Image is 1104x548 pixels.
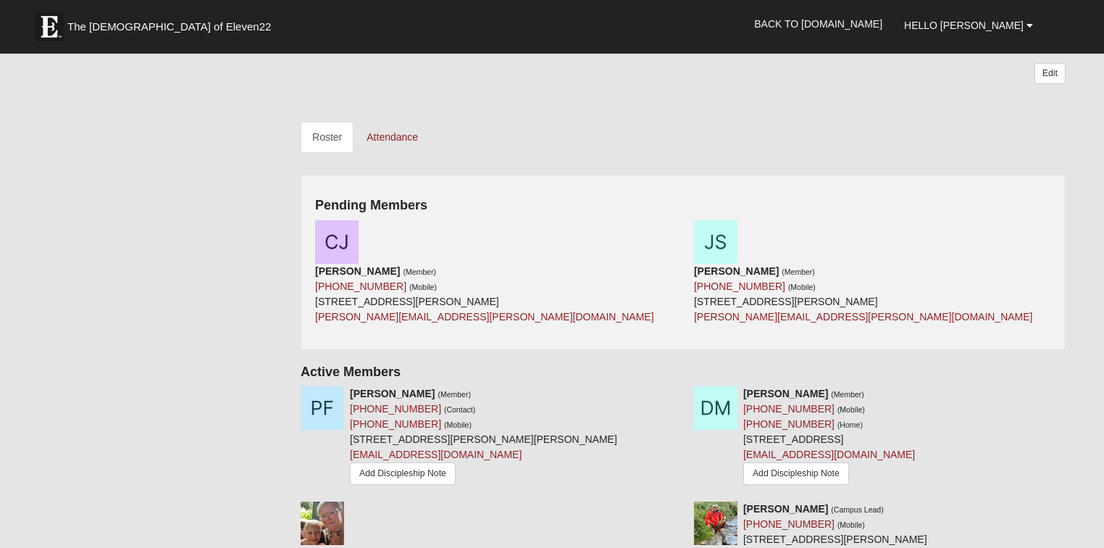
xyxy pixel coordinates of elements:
[743,386,915,489] div: [STREET_ADDRESS]
[444,420,472,429] small: (Mobile)
[694,264,1033,325] div: [STREET_ADDRESS][PERSON_NAME]
[444,405,475,414] small: (Contact)
[743,418,835,430] a: [PHONE_NUMBER]
[743,388,828,399] strong: [PERSON_NAME]
[893,7,1044,43] a: Hello [PERSON_NAME]
[743,449,915,460] a: [EMAIL_ADDRESS][DOMAIN_NAME]
[67,20,271,34] span: The [DEMOGRAPHIC_DATA] of Eleven22
[35,12,64,41] img: Eleven22 logo
[350,418,441,430] a: [PHONE_NUMBER]
[743,6,893,42] a: Back to [DOMAIN_NAME]
[831,390,864,399] small: (Member)
[438,390,471,399] small: (Member)
[837,405,865,414] small: (Mobile)
[409,283,437,291] small: (Mobile)
[782,267,815,276] small: (Member)
[350,403,441,415] a: [PHONE_NUMBER]
[743,403,835,415] a: [PHONE_NUMBER]
[350,388,435,399] strong: [PERSON_NAME]
[837,420,863,429] small: (Home)
[743,462,849,485] a: Add Discipleship Note
[315,264,654,325] div: [STREET_ADDRESS][PERSON_NAME]
[831,505,883,514] small: (Campus Lead)
[301,365,1066,381] h4: Active Members
[315,265,400,277] strong: [PERSON_NAME]
[301,122,354,152] a: Roster
[694,311,1033,323] a: [PERSON_NAME][EMAIL_ADDRESS][PERSON_NAME][DOMAIN_NAME]
[694,281,785,292] a: [PHONE_NUMBER]
[355,122,430,152] a: Attendance
[694,265,779,277] strong: [PERSON_NAME]
[788,283,816,291] small: (Mobile)
[743,518,835,530] a: [PHONE_NUMBER]
[350,449,522,460] a: [EMAIL_ADDRESS][DOMAIN_NAME]
[350,386,617,491] div: [STREET_ADDRESS][PERSON_NAME][PERSON_NAME]
[837,520,865,529] small: (Mobile)
[743,503,828,515] strong: [PERSON_NAME]
[403,267,436,276] small: (Member)
[1034,63,1066,84] a: Edit
[315,198,1051,214] h4: Pending Members
[28,5,317,41] a: The [DEMOGRAPHIC_DATA] of Eleven22
[350,462,456,485] a: Add Discipleship Note
[904,20,1024,31] span: Hello [PERSON_NAME]
[315,281,406,292] a: [PHONE_NUMBER]
[315,311,654,323] a: [PERSON_NAME][EMAIL_ADDRESS][PERSON_NAME][DOMAIN_NAME]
